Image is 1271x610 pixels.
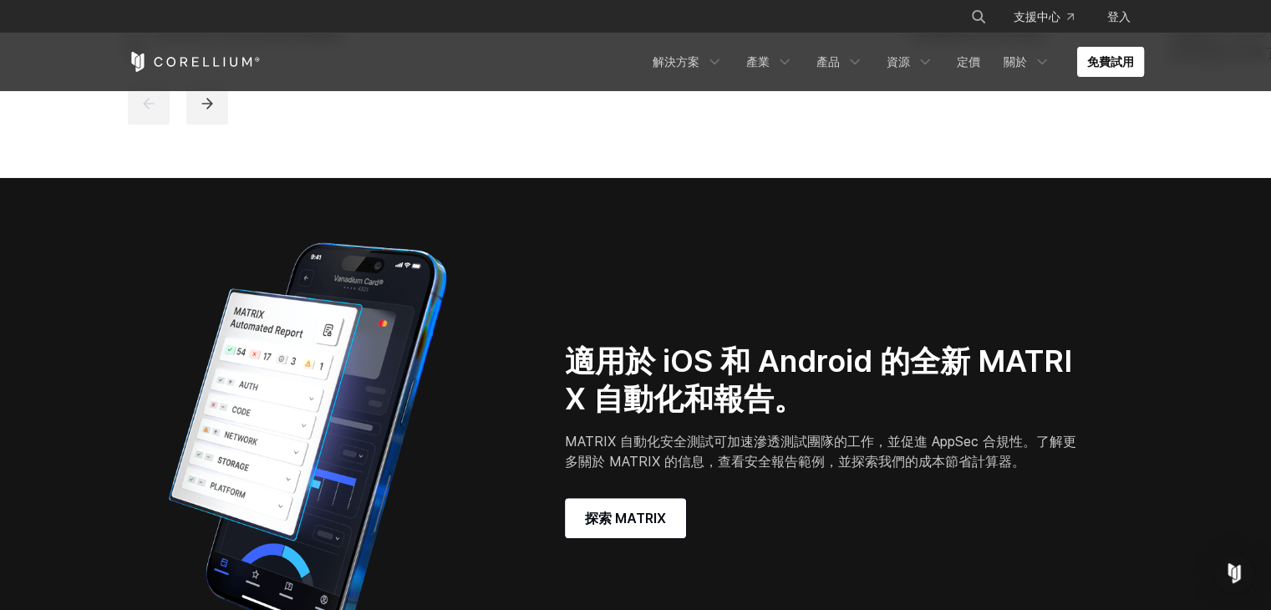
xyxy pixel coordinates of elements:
div: 導航選單 [950,2,1144,32]
font: 定價 [957,54,980,69]
button: 以前的 [128,83,170,125]
font: 適用於 iOS 和 Android 的全新 MATRIX 自動化和報告。 [565,343,1072,417]
font: 探索 MATRIX [585,510,666,526]
button: 搜尋 [963,2,994,32]
a: 科雷利姆之家 [128,52,261,72]
div: Open Intercom Messenger [1214,553,1254,593]
div: 導航選單 [643,47,1144,77]
a: 探索 MATRIX [565,498,686,538]
font: 登入 [1107,9,1131,23]
font: MATRIX 自動化安全測試可加速滲透測試團隊的工作，並促進 AppSec 合規性。了解更多關於 MATRIX 的信息，查看安全報告範例，並探索我們的成本節省計算器。 [565,433,1076,470]
font: 關於 [1004,54,1027,69]
font: 解決方案 [653,54,699,69]
button: 下一個 [186,83,228,125]
font: 產品 [816,54,840,69]
font: 支援中心 [1014,9,1060,23]
font: 免費試用 [1087,54,1134,69]
font: 產業 [746,54,770,69]
font: 資源 [887,54,910,69]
